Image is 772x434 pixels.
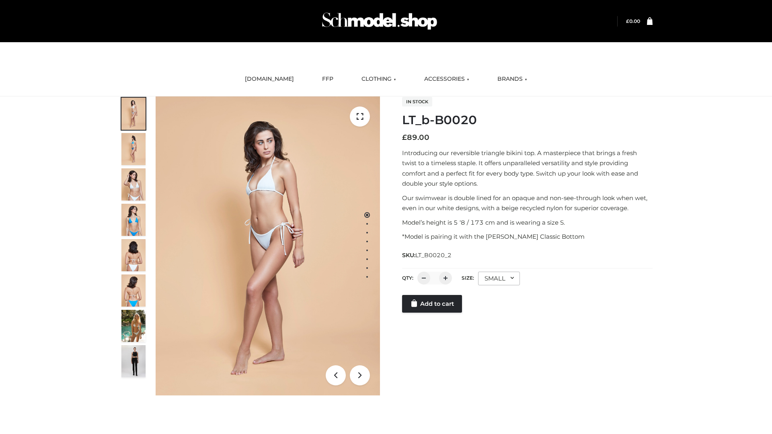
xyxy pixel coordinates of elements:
[316,70,339,88] a: FFP
[319,5,440,37] img: Schmodel Admin 964
[121,168,146,201] img: ArielClassicBikiniTop_CloudNine_AzureSky_OW114ECO_3-scaled.jpg
[402,148,653,189] p: Introducing our reversible triangle bikini top. A masterpiece that brings a fresh twist to a time...
[402,193,653,213] p: Our swimwear is double lined for an opaque and non-see-through look when wet, even in our white d...
[402,133,407,142] span: £
[402,250,452,260] span: SKU:
[478,272,520,285] div: SMALL
[402,217,653,228] p: Model’s height is 5 ‘8 / 173 cm and is wearing a size S.
[626,18,640,24] bdi: 0.00
[491,70,533,88] a: BRANDS
[121,310,146,342] img: Arieltop_CloudNine_AzureSky2.jpg
[121,274,146,307] img: ArielClassicBikiniTop_CloudNine_AzureSky_OW114ECO_8-scaled.jpg
[121,98,146,130] img: ArielClassicBikiniTop_CloudNine_AzureSky_OW114ECO_1-scaled.jpg
[626,18,629,24] span: £
[418,70,475,88] a: ACCESSORIES
[402,113,653,127] h1: LT_b-B0020
[355,70,402,88] a: CLOTHING
[121,239,146,271] img: ArielClassicBikiniTop_CloudNine_AzureSky_OW114ECO_7-scaled.jpg
[402,275,413,281] label: QTY:
[121,345,146,377] img: 49df5f96394c49d8b5cbdcda3511328a.HD-1080p-2.5Mbps-49301101_thumbnail.jpg
[121,133,146,165] img: ArielClassicBikiniTop_CloudNine_AzureSky_OW114ECO_2-scaled.jpg
[239,70,300,88] a: [DOMAIN_NAME]
[415,252,452,259] span: LT_B0020_2
[402,133,429,142] bdi: 89.00
[402,231,653,242] p: *Model is pairing it with the [PERSON_NAME] Classic Bottom
[402,295,462,313] a: Add to cart
[121,204,146,236] img: ArielClassicBikiniTop_CloudNine_AzureSky_OW114ECO_4-scaled.jpg
[402,97,432,106] span: In stock
[626,18,640,24] a: £0.00
[462,275,474,281] label: Size:
[156,96,380,395] img: LT_b-B0020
